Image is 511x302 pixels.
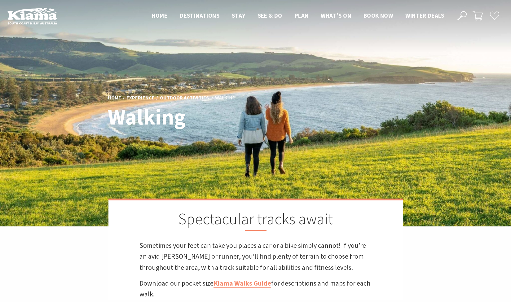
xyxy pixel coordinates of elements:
h2: Spectacular tracks await [139,210,372,231]
nav: Main Menu [146,11,450,21]
a: Outdoor Activities [160,94,209,101]
span: What’s On [321,12,351,19]
img: Kiama Logo [7,7,57,24]
p: Download our pocket size for descriptions and maps for each walk. [139,278,372,300]
a: Experience [126,94,155,101]
span: Home [152,12,168,19]
span: Stay [232,12,245,19]
li: Walking [215,94,236,102]
span: Destinations [180,12,219,19]
span: Book now [363,12,393,19]
h1: Walking [108,105,283,129]
a: Kiama Walks Guide [214,279,271,288]
span: Winter Deals [405,12,444,19]
span: Plan [295,12,309,19]
span: See & Do [258,12,282,19]
a: Home [108,94,121,101]
p: Sometimes your feet can take you places a car or a bike simply cannot! If you’re an avid [PERSON_... [139,240,372,273]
